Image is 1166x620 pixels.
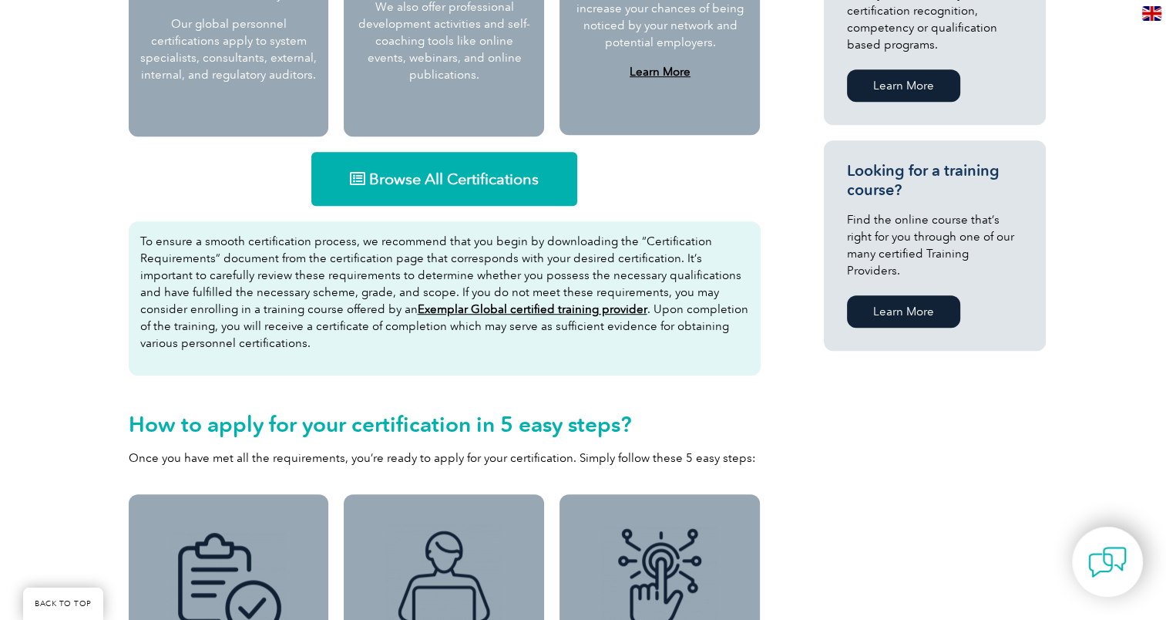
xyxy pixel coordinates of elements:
a: Exemplar Global certified training provider [418,302,647,316]
a: Learn More [630,65,691,79]
img: contact-chat.png [1088,543,1127,581]
h2: How to apply for your certification in 5 easy steps? [129,412,761,436]
p: Our global personnel certifications apply to system specialists, consultants, external, internal,... [140,15,318,83]
a: Browse All Certifications [311,152,577,206]
p: Once you have met all the requirements, you’re ready to apply for your certification. Simply foll... [129,450,761,467]
span: Browse All Certifications [369,171,539,187]
h3: Looking for a training course? [847,161,1023,200]
img: en [1142,6,1161,21]
p: Find the online course that’s right for you through one of our many certified Training Providers. [847,211,1023,279]
a: BACK TO TOP [23,588,103,620]
p: To ensure a smooth certification process, we recommend that you begin by downloading the “Certifi... [140,233,749,352]
a: Learn More [847,69,960,102]
a: Learn More [847,295,960,328]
